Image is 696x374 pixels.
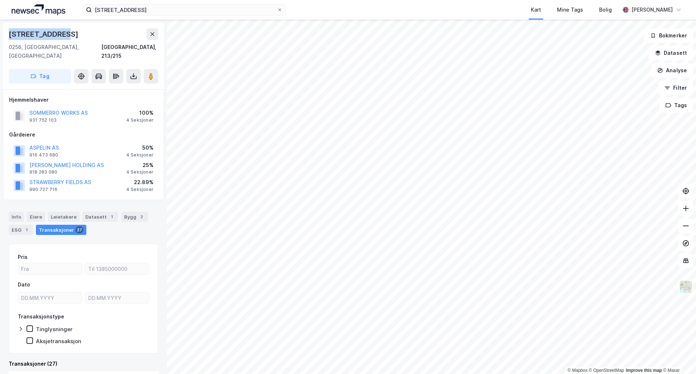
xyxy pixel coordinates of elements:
a: Mapbox [568,368,587,373]
button: Datasett [649,46,693,60]
div: 918 283 080 [29,169,57,175]
button: Filter [658,81,693,95]
div: [PERSON_NAME] [631,5,673,14]
button: Tags [659,98,693,113]
div: 2 [138,213,145,220]
div: 4 Seksjoner [126,187,153,192]
div: 990 727 716 [29,187,57,192]
div: ESG [9,225,33,235]
button: Bokmerker [644,28,693,43]
div: 4 Seksjoner [126,152,153,158]
button: Analyse [651,63,693,78]
input: Til 1385000000 [85,263,149,274]
div: 1 [108,213,115,220]
div: Kart [531,5,541,14]
div: Pris [18,253,28,261]
div: 4 Seksjoner [126,117,153,123]
iframe: Chat Widget [660,339,696,374]
a: OpenStreetMap [589,368,624,373]
div: 25% [126,161,153,170]
img: logo.a4113a55bc3d86da70a041830d287a7e.svg [12,4,65,15]
div: Aksjetransaksjon [36,338,81,345]
div: Eiere [27,212,45,222]
div: 100% [126,109,153,117]
div: [STREET_ADDRESS] [9,28,80,40]
div: 50% [126,143,153,152]
div: Transaksjoner (27) [9,359,158,368]
div: 4 Seksjoner [126,169,153,175]
a: Improve this map [626,368,662,373]
div: Transaksjoner [36,225,86,235]
button: Tag [9,69,71,84]
div: [GEOGRAPHIC_DATA], 213/215 [101,43,158,60]
div: 916 473 680 [29,152,58,158]
input: Fra [18,263,82,274]
div: Dato [18,280,30,289]
div: 1 [23,226,30,233]
div: 22.89% [126,178,153,187]
div: Tinglysninger [36,326,73,333]
div: Kontrollprogram for chat [660,339,696,374]
div: Bygg [121,212,148,222]
input: DD.MM.YYYY [18,292,82,303]
div: Hjemmelshaver [9,95,158,104]
img: Z [679,280,693,294]
input: DD.MM.YYYY [85,292,149,303]
div: Gårdeiere [9,130,158,139]
div: Bolig [599,5,612,14]
div: Leietakere [48,212,79,222]
div: Info [9,212,24,222]
div: 0256, [GEOGRAPHIC_DATA], [GEOGRAPHIC_DATA] [9,43,101,60]
div: 931 752 103 [29,117,57,123]
div: 27 [75,226,83,233]
div: Transaksjonstype [18,312,64,321]
input: Søk på adresse, matrikkel, gårdeiere, leietakere eller personer [92,4,277,15]
div: Datasett [82,212,118,222]
div: Mine Tags [557,5,583,14]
